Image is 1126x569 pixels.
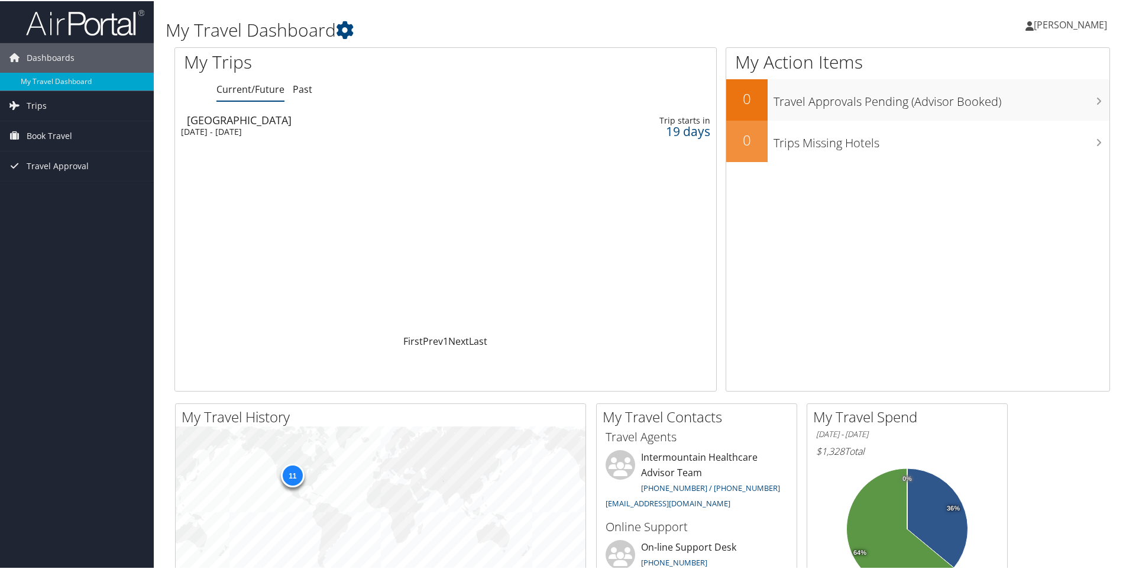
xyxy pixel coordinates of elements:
tspan: 0% [902,474,912,481]
h2: My Travel Contacts [603,406,797,426]
tspan: 36% [947,504,960,511]
h2: 0 [726,129,768,149]
h3: Online Support [606,518,788,534]
a: [PHONE_NUMBER] / [PHONE_NUMBER] [641,481,780,492]
img: airportal-logo.png [26,8,144,35]
h3: Travel Approvals Pending (Advisor Booked) [774,86,1109,109]
span: Travel Approval [27,150,89,180]
h3: Trips Missing Hotels [774,128,1109,150]
div: 11 [280,463,304,486]
a: [EMAIL_ADDRESS][DOMAIN_NAME] [606,497,730,507]
h1: My Trips [184,49,482,73]
h2: My Travel Spend [813,406,1007,426]
h6: [DATE] - [DATE] [816,428,998,439]
h1: My Travel Dashboard [166,17,801,41]
a: Current/Future [216,82,284,95]
div: [DATE] - [DATE] [181,125,520,136]
span: Trips [27,90,47,119]
div: [GEOGRAPHIC_DATA] [187,114,526,124]
li: Intermountain Healthcare Advisor Team [600,449,794,512]
div: Trip starts in [591,114,710,125]
h1: My Action Items [726,49,1109,73]
a: Prev [423,334,443,347]
span: [PERSON_NAME] [1034,17,1107,30]
a: 0Trips Missing Hotels [726,119,1109,161]
span: Dashboards [27,42,75,72]
a: First [403,334,423,347]
a: [PHONE_NUMBER] [641,556,707,567]
a: Past [293,82,312,95]
span: $1,328 [816,444,844,457]
div: 19 days [591,125,710,135]
tspan: 64% [853,548,866,555]
a: Last [469,334,487,347]
h2: My Travel History [182,406,585,426]
a: 1 [443,334,448,347]
a: 0Travel Approvals Pending (Advisor Booked) [726,78,1109,119]
a: Next [448,334,469,347]
span: Book Travel [27,120,72,150]
h2: 0 [726,88,768,108]
a: [PERSON_NAME] [1025,6,1119,41]
h3: Travel Agents [606,428,788,444]
h6: Total [816,444,998,457]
